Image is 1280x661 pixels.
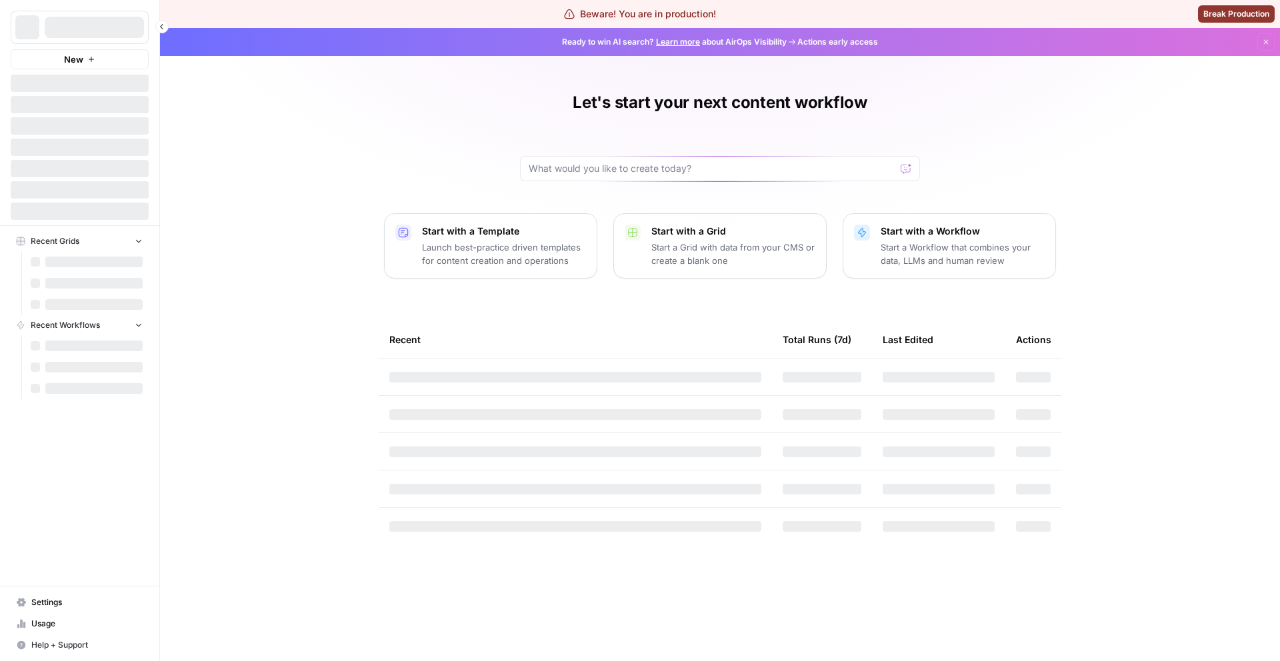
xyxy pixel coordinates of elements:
[31,618,143,630] span: Usage
[881,241,1045,267] p: Start a Workflow that combines your data, LLMs and human review
[31,319,100,331] span: Recent Workflows
[883,321,933,358] div: Last Edited
[656,37,700,47] a: Learn more
[843,213,1056,279] button: Start with a WorkflowStart a Workflow that combines your data, LLMs and human review
[11,315,149,335] button: Recent Workflows
[1016,321,1051,358] div: Actions
[564,7,716,21] div: Beware! You are in production!
[422,241,586,267] p: Launch best-practice driven templates for content creation and operations
[11,49,149,69] button: New
[64,53,83,66] span: New
[573,92,867,113] h1: Let's start your next content workflow
[11,592,149,613] a: Settings
[562,36,787,48] span: Ready to win AI search? about AirOps Visibility
[31,235,79,247] span: Recent Grids
[31,639,143,651] span: Help + Support
[797,36,878,48] span: Actions early access
[11,231,149,251] button: Recent Grids
[389,321,761,358] div: Recent
[1203,8,1269,20] span: Break Production
[31,596,143,608] span: Settings
[422,225,586,238] p: Start with a Template
[783,321,851,358] div: Total Runs (7d)
[651,241,815,267] p: Start a Grid with data from your CMS or create a blank one
[1198,5,1275,23] button: Break Production
[11,613,149,634] a: Usage
[881,225,1045,238] p: Start with a Workflow
[613,213,827,279] button: Start with a GridStart a Grid with data from your CMS or create a blank one
[651,225,815,238] p: Start with a Grid
[529,162,895,175] input: What would you like to create today?
[384,213,597,279] button: Start with a TemplateLaunch best-practice driven templates for content creation and operations
[11,634,149,656] button: Help + Support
